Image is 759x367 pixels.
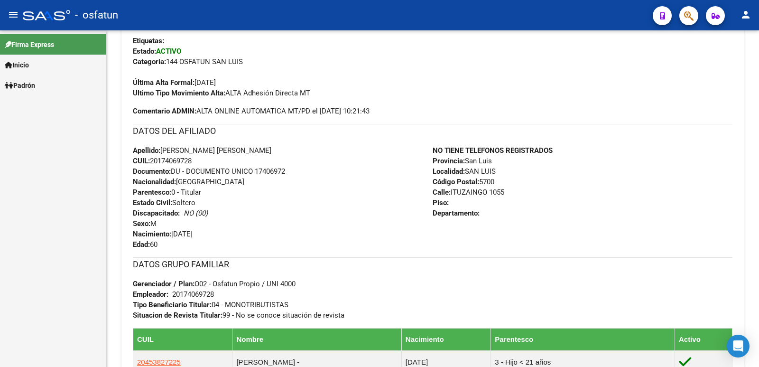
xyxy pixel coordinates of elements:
[133,219,157,228] span: M
[433,209,480,217] strong: Departamento:
[133,230,171,238] strong: Nacimiento:
[433,146,553,155] strong: NO TIENE TELEFONOS REGISTRADOS
[133,107,196,115] strong: Comentario ADMIN:
[433,167,496,176] span: SAN LUIS
[133,106,370,116] span: ALTA ONLINE AUTOMATICA MT/PD el [DATE] 10:21:43
[133,89,225,97] strong: Ultimo Tipo Movimiento Alta:
[133,328,232,350] th: CUIL
[133,301,212,309] strong: Tipo Beneficiario Titular:
[133,78,194,87] strong: Última Alta Formal:
[137,358,181,366] span: 20453827225
[184,209,208,217] i: NO (00)
[133,198,195,207] span: Soltero
[133,188,201,197] span: 0 - Titular
[133,124,732,138] h3: DATOS DEL AFILIADO
[8,9,19,20] mat-icon: menu
[740,9,751,20] mat-icon: person
[172,289,214,300] div: 20174069728
[433,157,465,165] strong: Provincia:
[232,328,401,350] th: Nombre
[133,157,192,165] span: 20174069728
[433,178,479,186] strong: Código Postal:
[133,280,194,288] strong: Gerenciador / Plan:
[133,290,168,299] strong: Empleador:
[133,47,156,56] strong: Estado:
[133,146,160,155] strong: Apellido:
[433,157,492,165] span: San Luis
[5,80,35,91] span: Padrón
[75,5,118,26] span: - osfatun
[433,178,494,186] span: 5700
[5,39,54,50] span: Firma Express
[133,240,157,249] span: 60
[433,188,504,197] span: ITUZAINGO 1055
[401,328,491,350] th: Nacimiento
[5,60,29,70] span: Inicio
[727,335,750,358] div: Open Intercom Messenger
[133,188,171,197] strong: Parentesco:
[133,198,172,207] strong: Estado Civil:
[156,47,181,56] strong: ACTIVO
[133,167,171,176] strong: Documento:
[133,311,344,320] span: 99 - No se conoce situación de revista
[491,328,675,350] th: Parentesco
[675,328,732,350] th: Activo
[133,258,732,271] h3: DATOS GRUPO FAMILIAR
[133,219,150,228] strong: Sexo:
[133,167,285,176] span: DU - DOCUMENTO UNICO 17406972
[133,157,150,165] strong: CUIL:
[433,167,465,176] strong: Localidad:
[433,188,451,197] strong: Calle:
[133,37,164,45] strong: Etiquetas:
[133,301,288,309] span: 04 - MONOTRIBUTISTAS
[133,280,296,288] span: O02 - Osfatun Propio / UNI 4000
[133,57,166,66] strong: Categoria:
[133,146,271,155] span: [PERSON_NAME] [PERSON_NAME]
[133,209,180,217] strong: Discapacitado:
[133,56,732,67] div: 144 OSFATUN SAN LUIS
[133,78,216,87] span: [DATE]
[133,178,176,186] strong: Nacionalidad:
[133,89,310,97] span: ALTA Adhesión Directa MT
[133,230,193,238] span: [DATE]
[433,198,449,207] strong: Piso:
[133,178,244,186] span: [GEOGRAPHIC_DATA]
[133,311,222,320] strong: Situacion de Revista Titular:
[133,240,150,249] strong: Edad:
